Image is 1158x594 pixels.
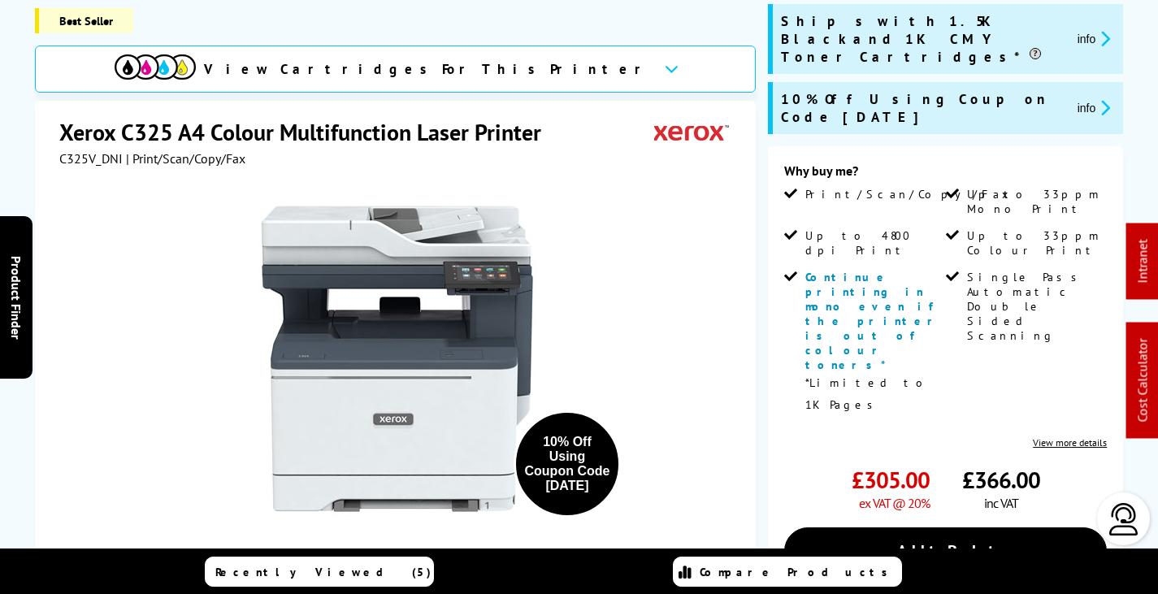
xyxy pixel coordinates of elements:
span: Best Seller [35,8,133,33]
a: View more details [1033,436,1107,449]
span: Ships with 1.5K Black and 1K CMY Toner Cartridges* [781,12,1065,66]
span: Up to 4800 dpi Print [805,228,943,258]
span: View Cartridges For This Printer [204,60,651,78]
button: promo-description [1073,29,1116,48]
h1: Xerox C325 A4 Colour Multifunction Laser Printer [59,117,557,147]
span: Single Pass Automatic Double Sided Scanning [967,270,1104,343]
span: Up to 33ppm Mono Print [967,187,1104,216]
a: Compare Products [673,557,902,587]
a: Recently Viewed (5) [205,557,434,587]
img: View Cartridges [115,54,196,80]
img: Xerox C325 [238,199,557,518]
a: Intranet [1134,240,1151,284]
span: Print/Scan/Copy/Fax [805,187,1014,202]
span: Product Finder [8,255,24,339]
div: Why buy me? [784,163,1107,187]
span: inc VAT [984,495,1018,511]
a: Cost Calculator [1134,339,1151,423]
img: user-headset-light.svg [1108,503,1140,535]
p: *Limited to 1K Pages [805,372,943,416]
span: £366.00 [962,465,1040,495]
span: C325V_DNI [59,150,123,167]
span: £305.00 [852,465,930,495]
span: ex VAT @ 20% [859,495,930,511]
a: Add to Basket [784,527,1107,574]
span: Recently Viewed (5) [215,565,432,579]
img: Xerox [654,117,729,147]
span: 10% Off Using Coupon Code [DATE] [781,90,1065,126]
span: Continue printing in mono even if the printer is out of colour toners* [805,270,942,372]
button: promo-description [1073,98,1116,117]
span: Compare Products [700,565,896,579]
span: Up to 33ppm Colour Print [967,228,1104,258]
div: 10% Off Using Coupon Code [DATE] [524,435,610,493]
span: | Print/Scan/Copy/Fax [126,150,245,167]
